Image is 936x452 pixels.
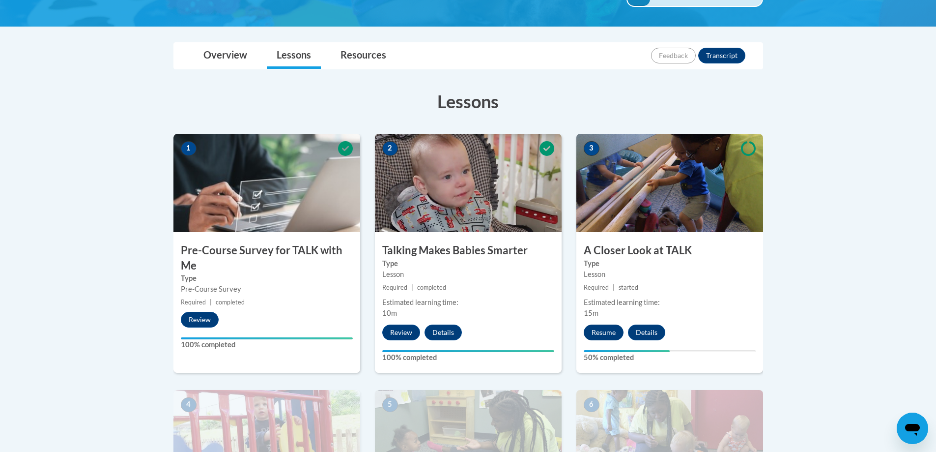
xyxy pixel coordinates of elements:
[382,309,397,317] span: 10m
[267,43,321,69] a: Lessons
[194,43,257,69] a: Overview
[613,284,615,291] span: |
[584,297,756,308] div: Estimated learning time:
[181,273,353,284] label: Type
[584,325,624,340] button: Resume
[382,297,554,308] div: Estimated learning time:
[382,258,554,269] label: Type
[382,269,554,280] div: Lesson
[584,352,756,363] label: 50% completed
[173,243,360,273] h3: Pre-Course Survey for TALK with Me
[216,299,245,306] span: completed
[425,325,462,340] button: Details
[619,284,638,291] span: started
[576,243,763,258] h3: A Closer Look at TALK
[897,413,928,444] iframe: Button to launch messaging window
[382,350,554,352] div: Your progress
[382,352,554,363] label: 100% completed
[181,284,353,295] div: Pre-Course Survey
[181,312,219,328] button: Review
[210,299,212,306] span: |
[173,134,360,232] img: Course Image
[417,284,446,291] span: completed
[584,350,670,352] div: Your progress
[411,284,413,291] span: |
[382,325,420,340] button: Review
[181,339,353,350] label: 100% completed
[584,141,599,156] span: 3
[584,258,756,269] label: Type
[584,269,756,280] div: Lesson
[584,397,599,412] span: 6
[181,299,206,306] span: Required
[382,141,398,156] span: 2
[576,134,763,232] img: Course Image
[181,141,197,156] span: 1
[584,284,609,291] span: Required
[628,325,665,340] button: Details
[651,48,696,63] button: Feedback
[181,337,353,339] div: Your progress
[375,134,562,232] img: Course Image
[181,397,197,412] span: 4
[382,284,407,291] span: Required
[331,43,396,69] a: Resources
[173,89,763,114] h3: Lessons
[375,243,562,258] h3: Talking Makes Babies Smarter
[382,397,398,412] span: 5
[584,309,598,317] span: 15m
[698,48,745,63] button: Transcript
